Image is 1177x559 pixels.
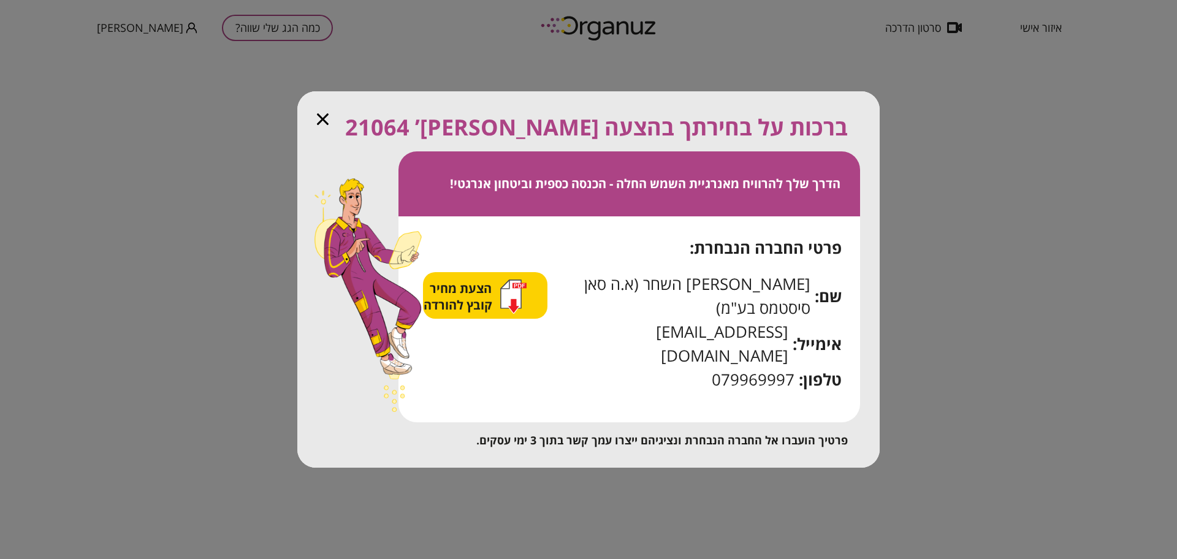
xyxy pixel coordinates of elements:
span: 079969997 [712,368,794,392]
span: אימייל: [793,332,842,356]
span: טלפון: [799,368,842,392]
span: הצעת מחיר קובץ להורדה [424,280,495,313]
button: הצעת מחיר קובץ להורדה [424,279,527,314]
span: פרטיך הועברו אל החברה הנבחרת ונציגיהם ייצרו עמך קשר בתוך 3 ימי עסקים. [476,433,848,447]
span: [PERSON_NAME] השחר (א.ה סאן סיסטמס בע"מ) [547,272,810,320]
span: שם: [815,284,842,308]
span: הדרך שלך להרוויח מאנרגיית השמש החלה - הכנסה כספית וביטחון אנרגטי! [450,175,840,192]
div: פרטי החברה הנבחרת: [423,236,842,260]
span: [EMAIL_ADDRESS][DOMAIN_NAME] [547,320,788,368]
span: ברכות על בחירתך בהצעה [PERSON_NAME]’ 21064 [345,111,848,144]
